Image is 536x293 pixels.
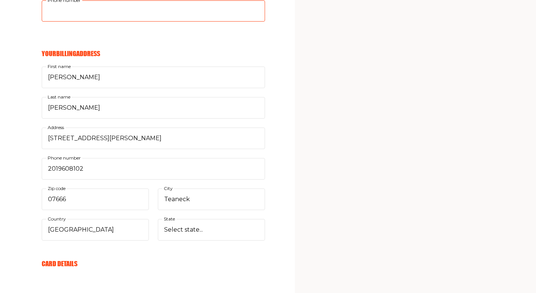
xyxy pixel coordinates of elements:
[42,128,265,149] input: Address
[162,184,174,193] label: City
[46,93,72,101] label: Last name
[46,184,67,193] label: Zip code
[162,215,176,223] label: State
[42,158,265,180] input: Phone number
[42,189,149,210] input: Zip code
[42,67,265,88] input: First name
[46,215,67,223] label: Country
[46,62,72,71] label: First name
[42,97,265,119] input: Last name
[158,189,265,210] input: City
[42,49,265,58] h6: Your Billing Address
[42,219,149,241] select: Country
[158,219,265,241] select: State
[42,0,265,22] input: Phone number
[46,154,82,162] label: Phone number
[46,123,66,132] label: Address
[42,260,265,268] h6: Card Details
